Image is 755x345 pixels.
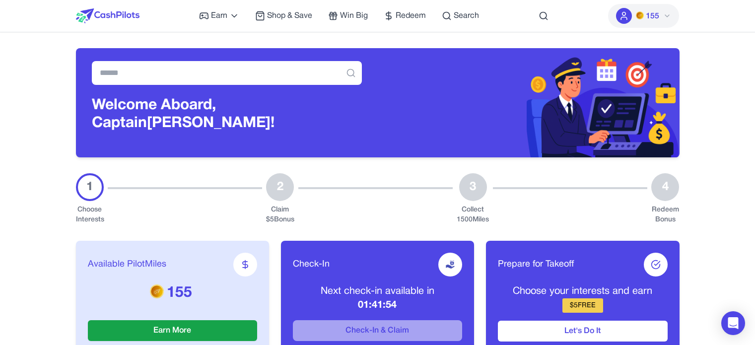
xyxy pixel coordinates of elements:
div: 4 [651,173,679,201]
div: Choose Interests [76,205,104,225]
h3: Welcome Aboard, Captain [PERSON_NAME]! [92,97,362,133]
span: Available PilotMiles [88,258,166,272]
a: Search [442,10,479,22]
button: Earn More [88,320,257,341]
p: Next check-in available in [293,284,462,298]
div: 3 [459,173,487,201]
p: Choose your interests and earn [498,284,667,298]
span: Prepare for Takeoff [498,258,574,272]
a: Redeem [384,10,426,22]
img: PMs [636,11,644,19]
div: Open Intercom Messenger [721,311,745,335]
a: Win Big [328,10,368,22]
button: PMs155 [608,4,679,28]
span: Shop & Save [267,10,312,22]
img: PMs [150,284,164,298]
span: Check-In [293,258,330,272]
span: Redeem [396,10,426,22]
span: Win Big [340,10,368,22]
span: Search [454,10,479,22]
img: receive-dollar [445,260,455,270]
div: Collect 1500 Miles [457,205,489,225]
button: Check-In & Claim [293,320,462,341]
div: Redeem Bonus [651,205,679,225]
div: Claim $ 5 Bonus [266,205,294,225]
span: Earn [211,10,227,22]
span: 155 [646,10,659,22]
a: Earn [199,10,239,22]
div: 2 [266,173,294,201]
img: Header decoration [378,48,680,157]
p: 155 [88,284,257,302]
div: $ 5 FREE [562,298,603,313]
img: CashPilots Logo [76,8,139,23]
div: 1 [76,173,104,201]
a: Shop & Save [255,10,312,22]
button: Let's Do It [498,321,667,342]
p: 01:41:54 [293,298,462,312]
